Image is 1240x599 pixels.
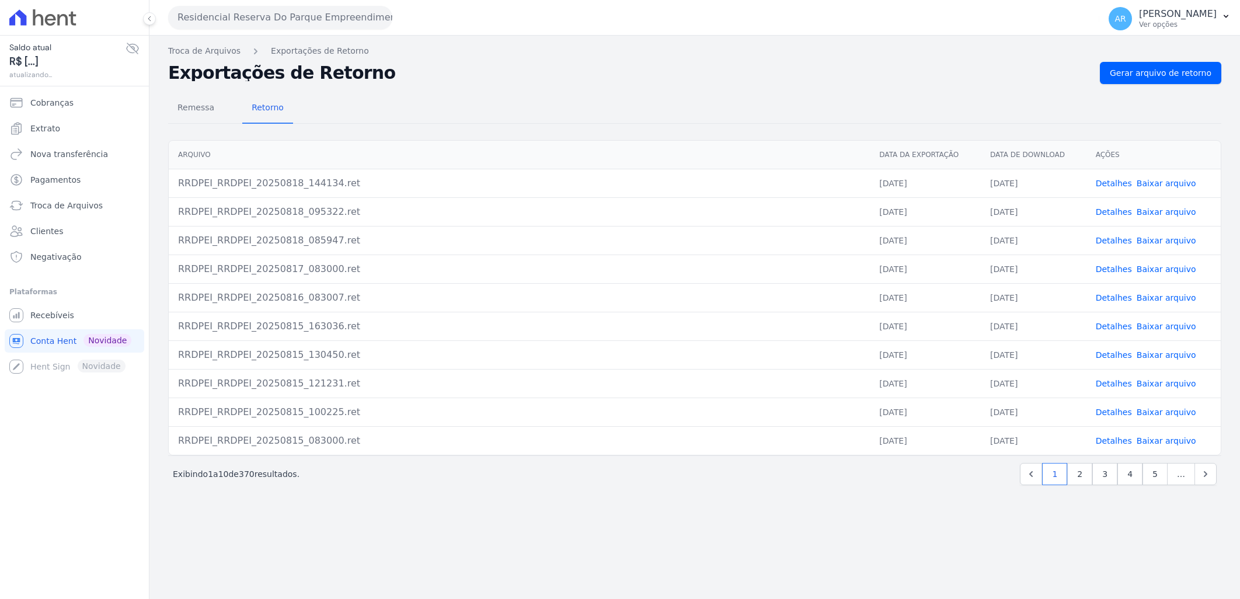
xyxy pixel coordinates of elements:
th: Data de Download [981,141,1086,169]
td: [DATE] [981,340,1086,369]
a: 1 [1042,463,1067,485]
span: Recebíveis [30,309,74,321]
a: Detalhes [1096,350,1132,360]
a: Pagamentos [5,168,144,191]
td: [DATE] [981,197,1086,226]
a: 4 [1117,463,1143,485]
th: Arquivo [169,141,870,169]
td: [DATE] [870,426,981,455]
span: atualizando... [9,69,126,80]
span: Remessa [170,96,221,119]
a: Baixar arquivo [1137,436,1196,445]
div: RRDPEI_RRDPEI_20250818_144134.ret [178,176,861,190]
td: [DATE] [870,226,981,255]
td: [DATE] [870,369,981,398]
td: [DATE] [981,169,1086,197]
a: Previous [1020,463,1042,485]
div: RRDPEI_RRDPEI_20250815_083000.ret [178,434,861,448]
span: Conta Hent [30,335,76,347]
a: 2 [1067,463,1092,485]
td: [DATE] [981,226,1086,255]
span: R$ [...] [9,54,126,69]
div: RRDPEI_RRDPEI_20250815_163036.ret [178,319,861,333]
td: [DATE] [870,312,981,340]
span: Extrato [30,123,60,134]
a: Detalhes [1096,179,1132,188]
div: RRDPEI_RRDPEI_20250818_095322.ret [178,205,861,219]
td: [DATE] [870,283,981,312]
div: RRDPEI_RRDPEI_20250815_100225.ret [178,405,861,419]
td: [DATE] [981,369,1086,398]
span: Gerar arquivo de retorno [1110,67,1211,79]
div: Plataformas [9,285,140,299]
a: Detalhes [1096,436,1132,445]
a: Recebíveis [5,304,144,327]
td: [DATE] [981,398,1086,426]
h2: Exportações de Retorno [168,65,1091,81]
a: Troca de Arquivos [168,45,241,57]
a: Baixar arquivo [1137,322,1196,331]
button: AR [PERSON_NAME] Ver opções [1099,2,1240,35]
a: Baixar arquivo [1137,379,1196,388]
nav: Sidebar [9,91,140,378]
a: Baixar arquivo [1137,264,1196,274]
a: Baixar arquivo [1137,207,1196,217]
a: Troca de Arquivos [5,194,144,217]
td: [DATE] [981,426,1086,455]
div: RRDPEI_RRDPEI_20250817_083000.ret [178,262,861,276]
a: Clientes [5,220,144,243]
td: [DATE] [870,340,981,369]
a: Baixar arquivo [1137,236,1196,245]
span: 370 [239,469,255,479]
span: Nova transferência [30,148,108,160]
span: Clientes [30,225,63,237]
a: Baixar arquivo [1137,293,1196,302]
span: … [1167,463,1195,485]
a: Detalhes [1096,236,1132,245]
a: Detalhes [1096,207,1132,217]
a: Baixar arquivo [1137,408,1196,417]
a: Detalhes [1096,408,1132,417]
span: Saldo atual [9,41,126,54]
a: Negativação [5,245,144,269]
div: RRDPEI_RRDPEI_20250816_083007.ret [178,291,861,305]
span: Cobranças [30,97,74,109]
a: Extrato [5,117,144,140]
a: Detalhes [1096,379,1132,388]
nav: Breadcrumb [168,45,1221,57]
a: Exportações de Retorno [271,45,369,57]
a: 5 [1143,463,1168,485]
a: Gerar arquivo de retorno [1100,62,1221,84]
td: [DATE] [870,398,981,426]
span: 10 [218,469,229,479]
span: Novidade [83,334,131,347]
div: RRDPEI_RRDPEI_20250815_121231.ret [178,377,861,391]
a: Baixar arquivo [1137,350,1196,360]
th: Ações [1086,141,1221,169]
a: Retorno [242,93,293,124]
th: Data da Exportação [870,141,981,169]
a: Detalhes [1096,322,1132,331]
div: RRDPEI_RRDPEI_20250815_130450.ret [178,348,861,362]
div: RRDPEI_RRDPEI_20250818_085947.ret [178,234,861,248]
button: Residencial Reserva Do Parque Empreendimento Imobiliario LTDA [168,6,392,29]
a: Nova transferência [5,142,144,166]
td: [DATE] [981,255,1086,283]
span: 1 [208,469,213,479]
span: Pagamentos [30,174,81,186]
a: Baixar arquivo [1137,179,1196,188]
a: Conta Hent Novidade [5,329,144,353]
td: [DATE] [870,169,981,197]
td: [DATE] [981,283,1086,312]
a: Remessa [168,93,224,124]
span: AR [1114,15,1126,23]
span: Negativação [30,251,82,263]
span: Retorno [245,96,291,119]
a: 3 [1092,463,1117,485]
td: [DATE] [981,312,1086,340]
p: Exibindo a de resultados. [173,468,299,480]
td: [DATE] [870,255,981,283]
a: Detalhes [1096,264,1132,274]
p: [PERSON_NAME] [1139,8,1217,20]
p: Ver opções [1139,20,1217,29]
